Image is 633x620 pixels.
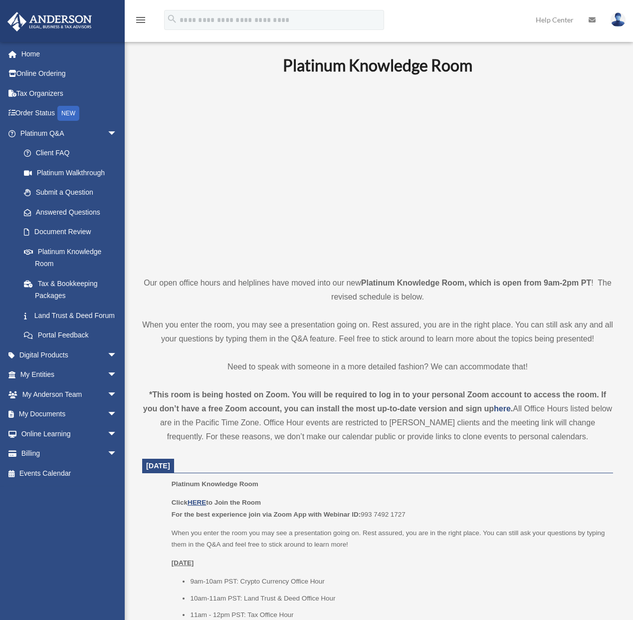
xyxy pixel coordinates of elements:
a: Land Trust & Deed Forum [14,306,132,325]
a: Platinum Q&Aarrow_drop_down [7,123,132,143]
a: Billingarrow_drop_down [7,444,132,464]
div: All Office Hours listed below are in the Pacific Time Zone. Office Hour events are restricted to ... [142,388,613,444]
a: Online Ordering [7,64,132,84]
a: Answered Questions [14,202,132,222]
a: My Entitiesarrow_drop_down [7,365,132,385]
span: arrow_drop_down [107,345,127,365]
a: here [494,404,511,413]
a: Home [7,44,132,64]
li: 10am-11am PST: Land Trust & Deed Office Hour [190,593,606,605]
b: Platinum Knowledge Room [283,55,472,75]
a: HERE [188,499,206,506]
p: 993 7492 1727 [172,497,606,520]
div: NEW [57,106,79,121]
a: menu [135,17,147,26]
a: Tax & Bookkeeping Packages [14,274,132,306]
span: Platinum Knowledge Room [172,480,258,488]
strong: . [511,404,513,413]
span: arrow_drop_down [107,404,127,425]
a: Platinum Walkthrough [14,163,132,183]
strong: *This room is being hosted on Zoom. You will be required to log in to your personal Zoom account ... [143,390,606,413]
u: [DATE] [172,559,194,567]
li: 9am-10am PST: Crypto Currency Office Hour [190,576,606,588]
img: User Pic [611,12,626,27]
a: Events Calendar [7,463,132,483]
p: Need to speak with someone in a more detailed fashion? We can accommodate that! [142,360,613,374]
span: arrow_drop_down [107,365,127,385]
p: When you enter the room, you may see a presentation going on. Rest assured, you are in the right ... [142,318,613,346]
a: Order StatusNEW [7,103,132,124]
span: arrow_drop_down [107,424,127,444]
a: My Anderson Teamarrow_drop_down [7,384,132,404]
b: For the best experience join via Zoom App with Webinar ID: [172,511,361,518]
i: search [167,13,178,24]
a: Submit a Question [14,183,132,203]
img: Anderson Advisors Platinum Portal [4,12,95,31]
strong: Platinum Knowledge Room, which is open from 9am-2pm PT [361,279,591,287]
a: My Documentsarrow_drop_down [7,404,132,424]
span: arrow_drop_down [107,384,127,405]
b: Click to Join the Room [172,499,261,506]
p: Our open office hours and helplines have moved into our new ! The revised schedule is below. [142,276,613,304]
a: Document Review [14,222,132,242]
i: menu [135,14,147,26]
p: When you enter the room you may see a presentation going on. Rest assured, you are in the right p... [172,527,606,551]
a: Platinum Knowledge Room [14,242,127,274]
a: Digital Productsarrow_drop_down [7,345,132,365]
span: arrow_drop_down [107,123,127,144]
a: Online Learningarrow_drop_down [7,424,132,444]
span: arrow_drop_down [107,444,127,464]
a: Portal Feedback [14,325,132,345]
span: [DATE] [146,462,170,470]
a: Tax Organizers [7,83,132,103]
a: Client FAQ [14,143,132,163]
iframe: 231110_Toby_KnowledgeRoom [228,89,527,258]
